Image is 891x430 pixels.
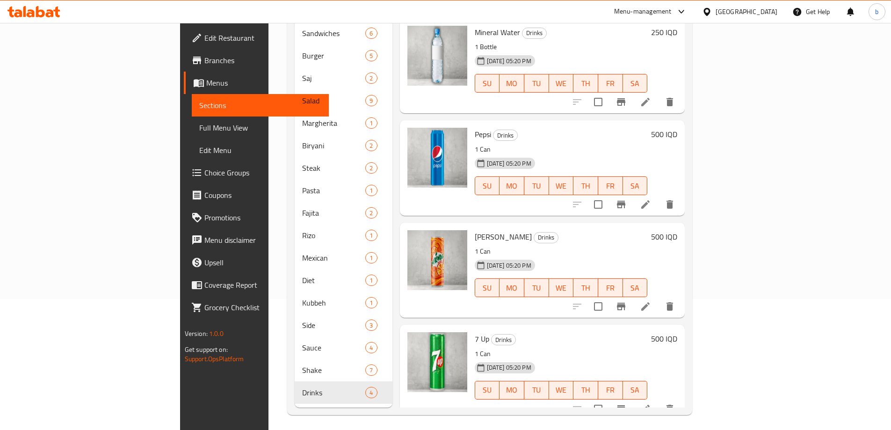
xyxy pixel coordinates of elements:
[483,159,535,168] span: [DATE] 05:20 PM
[483,261,535,270] span: [DATE] 05:20 PM
[588,399,608,419] span: Select to update
[500,278,524,297] button: MO
[365,185,377,196] div: items
[365,95,377,106] div: items
[204,234,321,246] span: Menu disclaimer
[479,383,496,397] span: SU
[302,387,365,398] div: Drinks
[522,28,547,39] div: Drinks
[302,185,365,196] span: Pasta
[623,278,648,297] button: SA
[475,278,500,297] button: SU
[302,342,365,353] span: Sauce
[500,74,524,93] button: MO
[302,162,365,174] div: Steak
[366,119,377,128] span: 1
[640,96,651,108] a: Edit menu item
[659,193,681,216] button: delete
[295,336,392,359] div: Sauce4
[366,299,377,307] span: 1
[185,343,228,356] span: Get support on:
[602,281,619,295] span: FR
[365,73,377,84] div: items
[302,50,365,61] div: Burger
[204,279,321,291] span: Coverage Report
[475,127,491,141] span: Pepsi
[491,334,516,345] div: Drinks
[192,139,329,161] a: Edit Menu
[295,89,392,112] div: Salad9
[184,251,329,274] a: Upsell
[204,212,321,223] span: Promotions
[366,366,377,375] span: 7
[184,27,329,49] a: Edit Restaurant
[365,50,377,61] div: items
[204,167,321,178] span: Choice Groups
[365,140,377,151] div: items
[366,186,377,195] span: 1
[184,206,329,229] a: Promotions
[573,74,598,93] button: TH
[503,179,521,193] span: MO
[577,383,594,397] span: TH
[479,77,496,90] span: SU
[651,230,677,243] h6: 500 IQD
[407,128,467,188] img: Pepsi
[475,176,500,195] button: SU
[295,157,392,179] div: Steak2
[553,383,570,397] span: WE
[204,189,321,201] span: Coupons
[366,231,377,240] span: 1
[475,25,520,39] span: Mineral Water
[295,247,392,269] div: Mexican1
[365,252,377,263] div: items
[302,73,365,84] span: Saj
[553,281,570,295] span: WE
[204,32,321,44] span: Edit Restaurant
[366,388,377,397] span: 4
[407,230,467,290] img: Mirinda Orange
[365,162,377,174] div: items
[184,274,329,296] a: Coverage Report
[549,278,574,297] button: WE
[366,164,377,173] span: 2
[366,96,377,105] span: 9
[549,381,574,400] button: WE
[627,77,644,90] span: SA
[528,281,545,295] span: TU
[295,202,392,224] div: Fajita2
[651,332,677,345] h6: 500 IQD
[302,140,365,151] div: Biryani
[651,26,677,39] h6: 250 IQD
[366,254,377,262] span: 1
[295,224,392,247] div: Rizo1
[302,28,365,39] div: Sandwiches
[483,363,535,372] span: [DATE] 05:20 PM
[295,134,392,157] div: Biryani2
[610,398,632,420] button: Branch-specific-item
[295,67,392,89] div: Saj2
[875,7,878,17] span: b
[302,230,365,241] span: Rizo
[295,22,392,44] div: Sandwiches6
[492,335,515,345] span: Drinks
[204,55,321,66] span: Branches
[295,314,392,336] div: Side3
[614,6,672,17] div: Menu-management
[192,117,329,139] a: Full Menu View
[295,381,392,404] div: Drinks4
[302,297,365,308] span: Kubbeh
[659,398,681,420] button: delete
[302,320,365,331] span: Side
[475,381,500,400] button: SU
[365,230,377,241] div: items
[549,176,574,195] button: WE
[528,179,545,193] span: TU
[534,232,558,243] span: Drinks
[302,364,365,376] span: Shake
[479,179,496,193] span: SU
